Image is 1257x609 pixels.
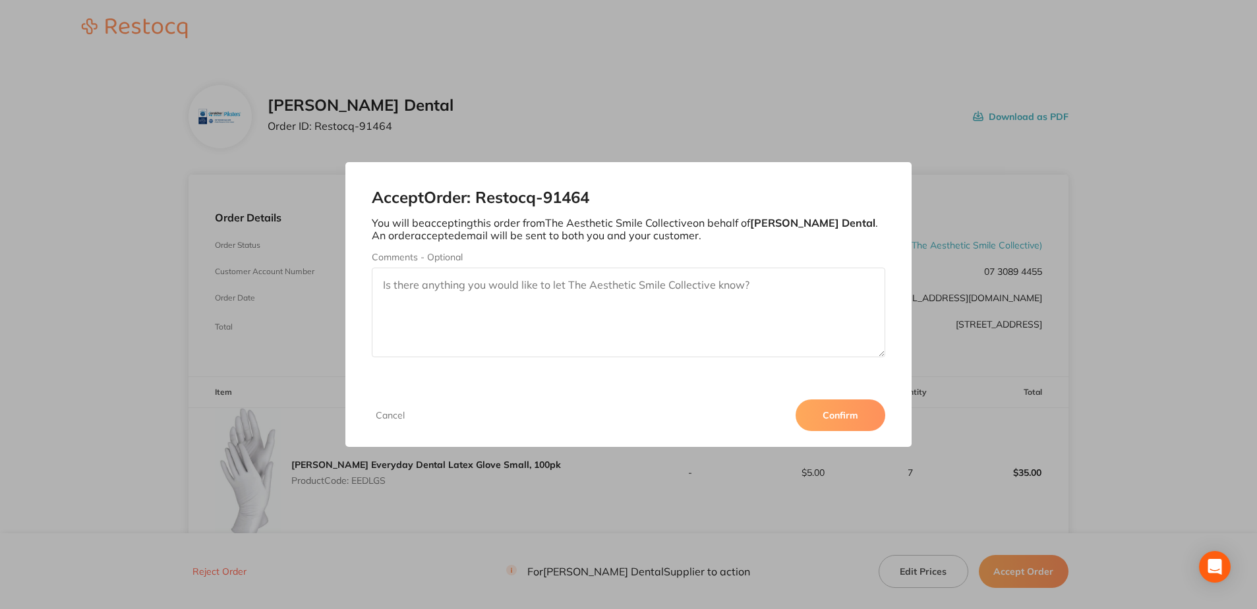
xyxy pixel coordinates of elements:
[796,399,885,431] button: Confirm
[372,409,409,421] button: Cancel
[372,217,885,241] p: You will be accepting this order from The Aesthetic Smile Collective on behalf of . An order acce...
[1199,551,1231,583] div: Open Intercom Messenger
[372,252,885,262] label: Comments - Optional
[750,216,875,229] b: [PERSON_NAME] Dental
[372,188,885,207] h2: Accept Order: Restocq- 91464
